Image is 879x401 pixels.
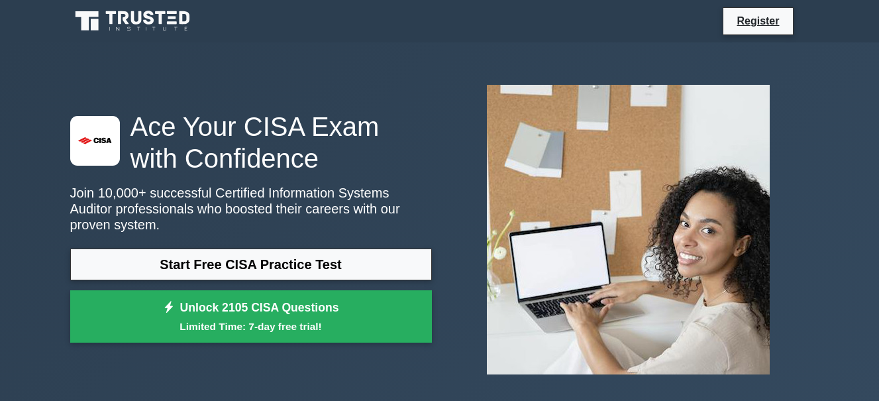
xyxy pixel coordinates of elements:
[70,185,432,233] p: Join 10,000+ successful Certified Information Systems Auditor professionals who boosted their car...
[87,319,415,334] small: Limited Time: 7-day free trial!
[70,290,432,343] a: Unlock 2105 CISA QuestionsLimited Time: 7-day free trial!
[70,111,432,174] h1: Ace Your CISA Exam with Confidence
[729,13,787,29] a: Register
[70,249,432,280] a: Start Free CISA Practice Test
